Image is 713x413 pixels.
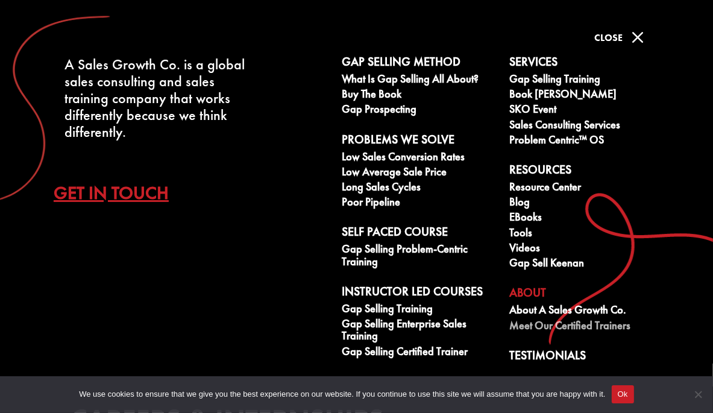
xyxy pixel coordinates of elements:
[509,211,664,226] a: eBooks
[509,304,664,319] a: About A Sales Growth Co.
[612,385,634,403] button: Ok
[54,56,257,148] div: A Sales Growth Co. is a global sales consulting and sales training company that works differently...
[79,388,605,400] span: We use cookies to ensure that we give you the best experience on our website. If you continue to ...
[342,151,496,166] a: Low Sales Conversion Rates
[342,196,496,211] a: Poor Pipeline
[342,73,496,88] a: What is Gap Selling all about?
[342,225,496,243] a: Self Paced Course
[342,318,496,345] a: Gap Selling Enterprise Sales Training
[509,348,664,367] a: Testimonials
[54,172,187,214] a: Get In Touch
[342,166,496,181] a: Low Average Sale Price
[342,103,496,118] a: Gap Prospecting
[342,88,496,103] a: Buy The Book
[509,181,664,196] a: Resource Center
[509,103,664,118] a: SKO Event
[342,133,496,151] a: Problems We Solve
[509,163,664,181] a: Resources
[342,55,496,73] a: Gap Selling Method
[626,25,650,49] span: M
[342,181,496,196] a: Long Sales Cycles
[342,243,496,270] a: Gap Selling Problem-Centric Training
[342,303,496,318] a: Gap Selling Training
[509,196,664,211] a: Blog
[342,285,496,303] a: Instructor Led Courses
[509,257,664,272] a: Gap Sell Keenan
[509,227,664,242] a: Tools
[342,345,496,361] a: Gap Selling Certified Trainer
[509,88,664,103] a: Book [PERSON_NAME]
[692,388,704,400] span: No
[594,31,623,44] span: Close
[509,242,664,257] a: Videos
[509,286,664,304] a: About
[509,119,664,134] a: Sales Consulting Services
[509,55,664,73] a: Services
[509,320,664,335] a: Meet our Certified Trainers
[509,73,664,88] a: Gap Selling Training
[509,134,664,149] a: Problem Centric™ OS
